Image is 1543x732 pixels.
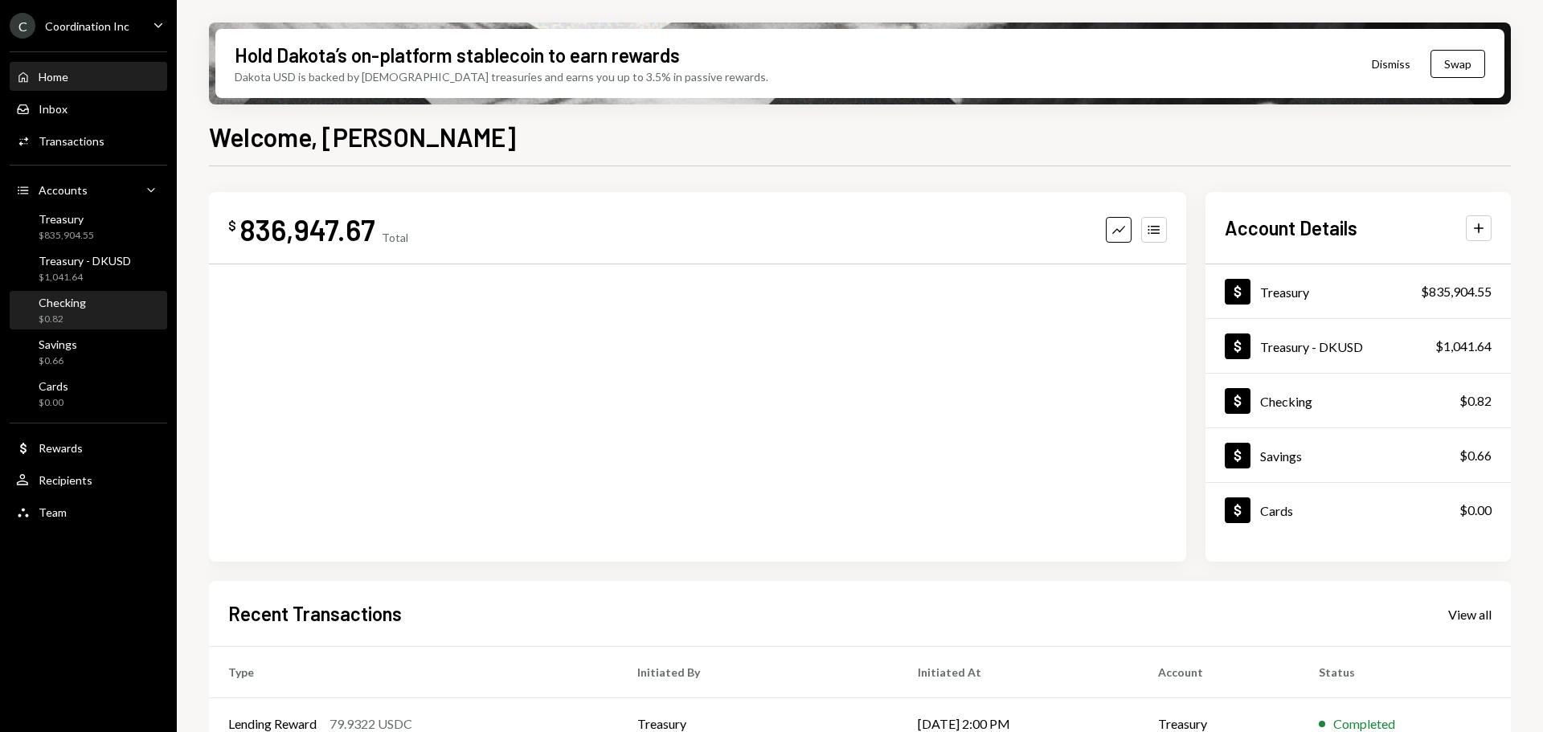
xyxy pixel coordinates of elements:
div: Cards [39,379,68,393]
a: Cards$0.00 [10,374,167,413]
a: Accounts [10,175,167,204]
div: Treasury [1260,284,1309,300]
a: Inbox [10,94,167,123]
a: Treasury$835,904.55 [10,207,167,246]
a: Treasury - DKUSD$1,041.64 [1205,319,1511,373]
a: Cards$0.00 [1205,483,1511,537]
div: Savings [1260,448,1302,464]
div: $835,904.55 [39,229,94,243]
div: $ [228,218,236,234]
div: $0.00 [39,396,68,410]
div: 836,947.67 [239,211,375,247]
div: Coordination Inc [45,19,129,33]
div: $0.66 [39,354,77,368]
div: Checking [1260,394,1312,409]
div: $1,041.64 [1435,337,1492,356]
div: Inbox [39,102,68,116]
h2: Account Details [1225,215,1357,241]
a: Team [10,497,167,526]
div: $835,904.55 [1421,282,1492,301]
div: $0.82 [39,313,86,326]
a: Treasury - DKUSD$1,041.64 [10,249,167,288]
th: Initiated By [618,647,898,698]
div: Cards [1260,503,1293,518]
div: Dakota USD is backed by [DEMOGRAPHIC_DATA] treasuries and earns you up to 3.5% in passive rewards. [235,68,768,85]
h2: Recent Transactions [228,600,402,627]
a: Checking$0.82 [1205,374,1511,427]
button: Dismiss [1352,45,1430,83]
div: View all [1448,607,1492,623]
a: View all [1448,605,1492,623]
div: Team [39,505,67,519]
div: Treasury [39,212,94,226]
div: $1,041.64 [39,271,131,284]
div: Transactions [39,134,104,148]
div: Total [382,231,408,244]
button: Swap [1430,50,1485,78]
div: $0.66 [1459,446,1492,465]
a: Savings$0.66 [10,333,167,371]
div: Treasury - DKUSD [1260,339,1363,354]
div: Recipients [39,473,92,487]
th: Type [209,647,618,698]
div: Checking [39,296,86,309]
div: Savings [39,337,77,351]
a: Rewards [10,433,167,462]
div: Accounts [39,183,88,197]
a: Savings$0.66 [1205,428,1511,482]
a: Recipients [10,465,167,494]
a: Home [10,62,167,91]
div: C [10,13,35,39]
a: Treasury$835,904.55 [1205,264,1511,318]
div: Rewards [39,441,83,455]
th: Initiated At [898,647,1139,698]
div: Treasury - DKUSD [39,254,131,268]
a: Transactions [10,126,167,155]
div: $0.00 [1459,501,1492,520]
div: Home [39,70,68,84]
a: Checking$0.82 [10,291,167,329]
div: Hold Dakota’s on-platform stablecoin to earn rewards [235,42,680,68]
th: Status [1299,647,1511,698]
th: Account [1139,647,1299,698]
h1: Welcome, [PERSON_NAME] [209,121,516,153]
div: $0.82 [1459,391,1492,411]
